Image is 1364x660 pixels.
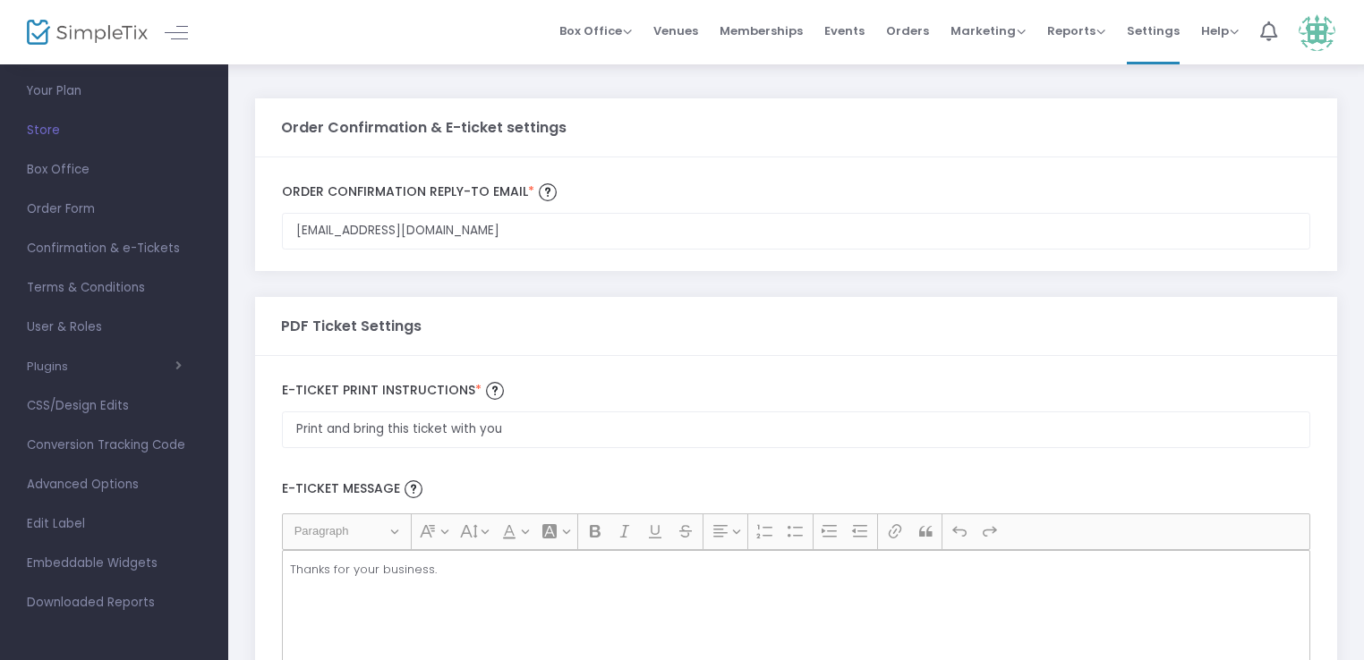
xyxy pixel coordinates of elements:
[52,104,66,118] img: tab_domain_overview_orange.svg
[27,198,201,221] span: Order Form
[29,29,43,43] img: logo_orange.svg
[405,480,422,498] img: question-mark
[720,8,803,54] span: Memberships
[27,552,201,575] span: Embeddable Widgets
[200,106,295,117] div: Keywords by Traffic
[281,121,567,135] h3: Order Confirmation & E-ticket settings
[294,520,388,542] span: Paragraph
[486,382,504,400] img: question-mark
[282,179,1310,206] label: Order Confirmation Reply-to email
[181,104,195,118] img: tab_keywords_by_traffic_grey.svg
[50,29,88,43] div: v 4.0.25
[282,513,1310,549] div: Editor toolbar
[27,360,182,374] button: Plugins
[27,119,201,142] span: Store
[290,561,1302,579] p: Thanks for your business.
[1047,22,1105,39] span: Reports
[653,8,698,54] span: Venues
[27,80,201,103] span: Your Plan
[27,512,201,536] span: Edit Label
[27,158,201,182] span: Box Office
[559,22,632,39] span: Box Office
[27,591,201,614] span: Downloaded Reports
[27,473,201,496] span: Advanced Options
[27,276,201,300] span: Terms & Conditions
[29,47,43,61] img: website_grey.svg
[281,319,422,334] h3: PDF Ticket Settings
[1127,8,1180,54] span: Settings
[886,8,929,54] span: Orders
[282,377,1310,404] label: E-Ticket print Instructions
[286,518,407,546] button: Paragraph
[273,466,1319,513] label: E-Ticket Message
[539,183,557,201] img: question-mark
[27,394,201,418] span: CSS/Design Edits
[824,8,865,54] span: Events
[951,22,1026,39] span: Marketing
[282,411,1310,448] input: Appears on top of etickets
[282,213,1310,250] input: Enter email
[1201,22,1239,39] span: Help
[72,106,160,117] div: Domain Overview
[27,434,201,457] span: Conversion Tracking Code
[47,47,197,61] div: Domain: [DOMAIN_NAME]
[27,237,201,260] span: Confirmation & e-Tickets
[27,316,201,339] span: User & Roles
